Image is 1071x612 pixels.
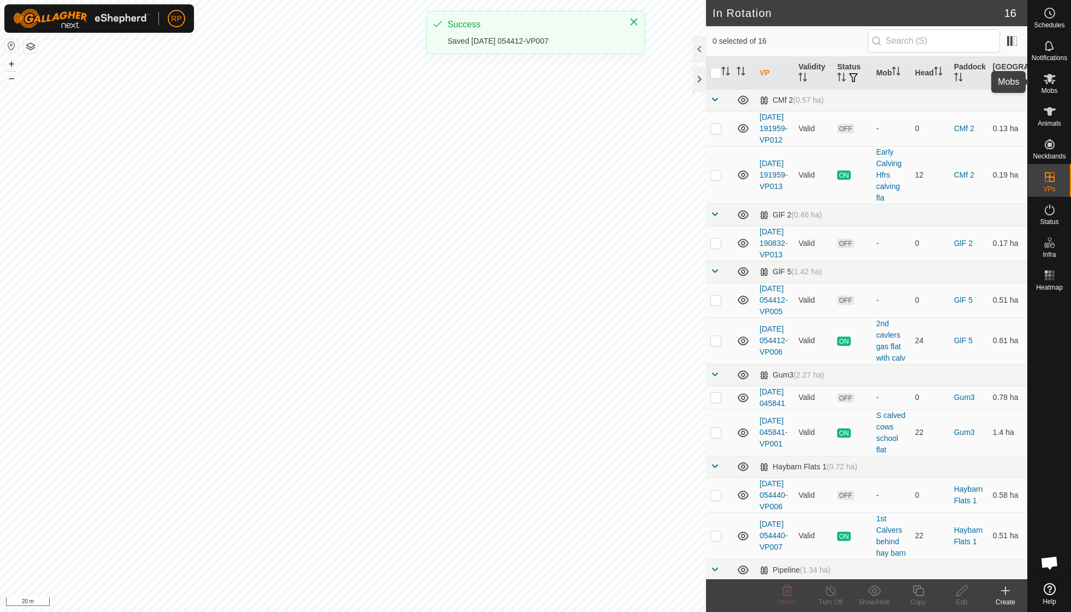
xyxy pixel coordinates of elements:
td: Valid [794,146,833,204]
span: Animals [1038,120,1061,127]
td: 0.61 ha [988,317,1027,364]
a: [DATE] 054440-VP006 [760,479,787,511]
a: [DATE] 190832-VP013 [760,227,787,259]
p-sorticon: Activate to sort [837,74,846,83]
td: 12 [911,146,950,204]
a: [DATE] 054412-VP005 [760,284,787,316]
td: 0 [911,283,950,317]
td: Valid [794,283,833,317]
a: [DATE] 054412-VP006 [760,325,787,356]
div: - [876,123,906,134]
a: Haybarn Flats 1 [954,526,983,546]
span: Heatmap [1036,284,1063,291]
span: Delete [778,598,797,606]
button: – [5,72,18,85]
span: (1.34 ha) [800,566,831,574]
a: [DATE] 045841 [760,387,785,408]
span: Help [1043,598,1056,605]
div: Gum3 [760,370,824,380]
div: Create [984,597,1027,607]
th: VP [755,57,794,90]
div: Pipeline [760,566,831,575]
div: GlF 5 [760,267,822,276]
td: 0.51 ha [988,283,1027,317]
span: ON [837,170,850,180]
td: 0.58 ha [988,478,1027,513]
a: CMf 2 [954,170,974,179]
td: 0.19 ha [988,146,1027,204]
span: OFF [837,296,854,305]
span: OFF [837,393,854,403]
a: GlF 5 [954,336,973,345]
p-sorticon: Activate to sort [798,74,807,83]
span: OFF [837,124,854,133]
div: GlF 2 [760,210,822,220]
span: 16 [1004,5,1016,21]
a: Contact Us [364,598,396,608]
span: (0.46 ha) [791,210,822,219]
img: Gallagher Logo [13,9,150,28]
a: Gum3 [954,393,975,402]
p-sorticon: Activate to sort [934,68,943,77]
td: 0.17 ha [988,226,1027,261]
p-sorticon: Activate to sort [892,68,901,77]
td: Valid [794,386,833,409]
td: 0 [911,386,950,409]
a: GlF 5 [954,296,973,304]
td: Valid [794,409,833,456]
span: Notifications [1032,55,1067,61]
p-sorticon: Activate to sort [954,74,963,83]
span: VPs [1043,186,1055,192]
div: - [876,392,906,403]
th: [GEOGRAPHIC_DATA] Area [988,57,1027,90]
a: CMf 2 [954,124,974,133]
span: Neckbands [1033,153,1066,160]
span: Infra [1043,251,1056,258]
div: S calved cows school flat [876,410,906,456]
input: Search (S) [868,30,1000,52]
p-sorticon: Activate to sort [737,68,745,77]
td: Valid [794,513,833,559]
td: Valid [794,226,833,261]
p-sorticon: Activate to sort [721,68,730,77]
div: Turn Off [809,597,852,607]
div: - [876,238,906,249]
span: (1.42 ha) [791,267,822,276]
div: Saved [DATE] 054412-VP007 [448,36,618,47]
a: Help [1028,579,1071,609]
th: Mob [872,57,910,90]
div: 1st Calvers behind hay barn [876,513,906,559]
div: Early Calving Hfrs calving fla [876,146,906,204]
span: RP [171,13,181,25]
div: - [876,490,906,501]
th: Status [833,57,872,90]
div: Haybarn Flats 1 [760,462,857,472]
a: Haybarn Flats 1 [954,485,983,505]
td: Valid [794,111,833,146]
span: (0.72 ha) [827,462,857,471]
div: Show/Hide [852,597,896,607]
div: CMf 2 [760,96,823,105]
a: GlF 2 [954,239,973,248]
th: Head [911,57,950,90]
span: Schedules [1034,22,1064,28]
span: (0.57 ha) [793,96,823,104]
td: 22 [911,513,950,559]
div: Success [448,18,618,31]
a: [DATE] 191959-VP013 [760,159,787,191]
h2: In Rotation [713,7,1004,20]
button: Reset Map [5,39,18,52]
a: Privacy Policy [310,598,351,608]
span: Status [1040,219,1058,225]
td: 0 [911,111,950,146]
div: Open chat [1033,546,1066,579]
p-sorticon: Activate to sort [1010,74,1019,83]
td: Valid [794,317,833,364]
td: 24 [911,317,950,364]
a: Gum3 [954,428,975,437]
span: ON [837,532,850,541]
button: + [5,57,18,70]
span: OFF [837,491,854,500]
span: Mobs [1041,87,1057,94]
a: [DATE] 191959-VP012 [760,113,787,144]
